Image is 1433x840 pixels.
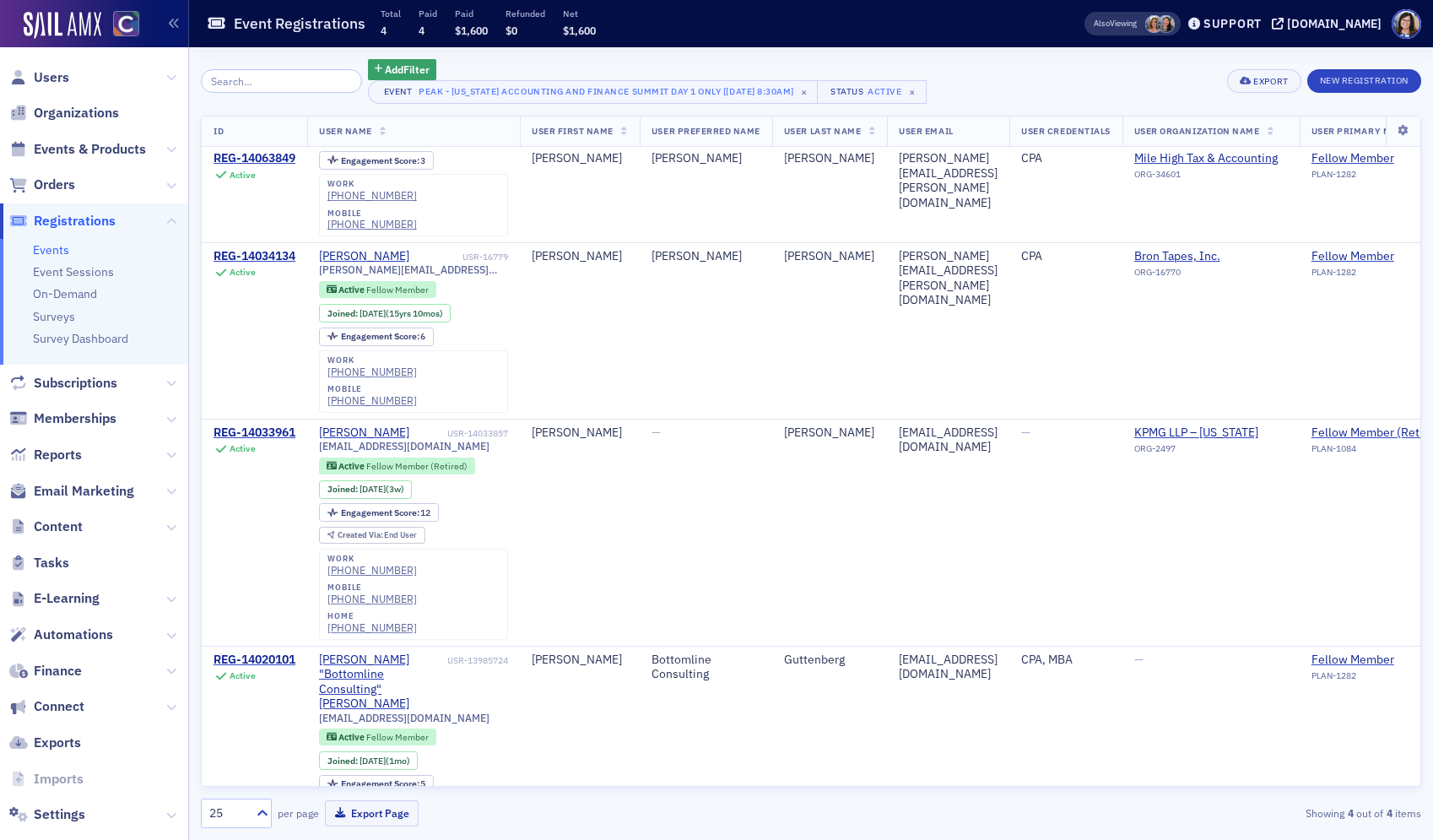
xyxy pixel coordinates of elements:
[1287,16,1382,31] div: [DOMAIN_NAME]
[319,503,439,522] div: Engagement Score: 12
[214,425,295,441] a: REG-14033961
[34,697,84,716] span: Connect
[1134,152,1288,167] a: Mile High Tax & Accounting
[652,152,760,167] div: [PERSON_NAME]
[413,252,509,263] div: USR-16779
[201,69,362,93] input: Search…
[327,308,360,319] span: Joined :
[1134,125,1260,137] span: User Organization Name
[319,712,489,724] span: [EMAIL_ADDRESS][DOMAIN_NAME]
[360,308,443,319] div: (15yrs 10mos)
[34,482,134,501] span: Email Marketing
[34,104,119,122] span: Organizations
[214,152,295,167] a: REG-14063849
[319,249,409,264] div: [PERSON_NAME]
[1134,425,1288,441] span: KPMG LLP – New York
[1344,805,1356,821] strong: 4
[1311,443,1356,454] span: PLAN-1084
[360,756,410,767] div: (1mo)
[784,152,875,167] div: [PERSON_NAME]
[830,86,865,97] div: Status
[327,189,417,202] div: [PHONE_NUMBER]
[34,68,69,87] span: Users
[1157,15,1175,33] span: Tiffany Carson
[327,285,429,295] a: Active Fellow Member
[327,484,360,495] span: Joined :
[563,24,596,37] span: $1,600
[319,775,434,794] div: Engagement Score: 5
[899,249,998,308] div: [PERSON_NAME][EMAIL_ADDRESS][PERSON_NAME][DOMAIN_NAME]
[319,729,436,745] div: Active: Active: Fellow Member
[230,267,256,278] div: Active
[413,428,509,439] div: USR-14033857
[419,24,424,37] span: 4
[33,286,97,301] a: On-Demand
[209,805,246,822] div: 25
[319,281,436,298] div: Active: Active: Fellow Member
[366,731,429,743] span: Fellow Member
[327,366,417,378] a: [PHONE_NUMBER]
[9,518,83,536] a: Content
[1311,249,1394,264] div: Fellow Member
[1134,652,1144,667] span: —
[360,307,386,319] span: [DATE]
[368,80,819,104] button: EventPEAK - [US_STATE] Accounting and Finance Summit Day 1 Only [[DATE] 8:30am]×
[214,653,295,668] div: REG-14020101
[1134,267,1288,284] div: ORG-16770
[784,249,875,264] div: [PERSON_NAME]
[327,355,417,366] div: work
[230,670,256,681] div: Active
[319,328,434,346] div: Engagement Score: 6
[9,176,75,194] a: Orders
[1134,443,1288,460] div: ORG-2497
[9,140,146,159] a: Events & Products
[230,170,256,181] div: Active
[34,626,113,644] span: Automations
[899,425,998,455] div: [EMAIL_ADDRESS][DOMAIN_NAME]
[532,125,614,137] span: User First Name
[784,653,875,668] div: Guttenberg
[899,152,998,211] div: [PERSON_NAME][EMAIL_ADDRESS][PERSON_NAME][DOMAIN_NAME]
[34,140,146,159] span: Events & Products
[341,330,421,342] span: Engagement Score :
[341,156,426,165] div: 3
[319,425,409,441] a: [PERSON_NAME]
[1021,653,1110,668] div: CPA, MBA
[366,460,468,472] span: Fellow Member (Retired)
[319,480,412,499] div: Joined: 2025-09-22 00:00:00
[9,482,134,501] a: Email Marketing
[1134,425,1288,441] a: KPMG LLP – [US_STATE]
[319,653,445,712] a: [PERSON_NAME] "Bottomline Consulting" [PERSON_NAME]
[817,80,927,104] button: StatusActive×
[34,734,81,752] span: Exports
[1021,249,1110,264] div: CPA
[34,589,100,608] span: E-Learning
[1203,16,1262,31] div: Support
[34,554,69,572] span: Tasks
[9,409,116,428] a: Memberships
[34,805,85,824] span: Settings
[1145,15,1163,33] span: Cheryl Moss
[9,374,117,393] a: Subscriptions
[1094,18,1137,30] span: Viewing
[1021,125,1110,137] span: User Credentials
[1021,152,1110,167] div: CPA
[327,593,417,605] a: [PHONE_NUMBER]
[327,394,417,407] a: [PHONE_NUMBER]
[652,425,661,440] span: —
[327,756,360,767] span: Joined :
[338,460,366,472] span: Active
[784,425,875,441] div: [PERSON_NAME]
[24,12,101,39] a: SailAMX
[9,697,84,716] a: Connect
[1134,249,1288,264] span: Bron Tapes, Inc.
[1311,152,1394,167] a: Fellow Member
[652,249,760,264] div: [PERSON_NAME]
[1134,170,1288,187] div: ORG-34601
[368,59,437,80] button: AddFilter
[341,507,421,518] span: Engagement Score :
[797,84,812,100] span: ×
